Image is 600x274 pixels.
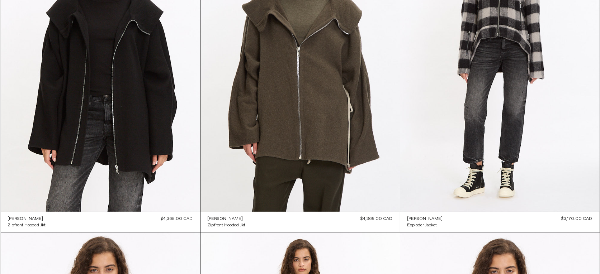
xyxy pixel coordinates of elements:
div: Exploder Jacket [407,222,437,229]
div: $3,170.00 CAD [562,216,592,222]
div: [PERSON_NAME] [208,216,243,222]
a: Exploder Jacket [407,222,443,229]
div: Zipfront Hooded Jkt [8,222,46,229]
div: Zipfront Hooded Jkt [208,222,246,229]
a: [PERSON_NAME] [407,216,443,222]
div: $4,365.00 CAD [361,216,393,222]
a: [PERSON_NAME] [8,216,46,222]
a: [PERSON_NAME] [208,216,246,222]
div: $4,365.00 CAD [161,216,193,222]
a: Zipfront Hooded Jkt [208,222,246,229]
div: [PERSON_NAME] [8,216,43,222]
a: Zipfront Hooded Jkt [8,222,46,229]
